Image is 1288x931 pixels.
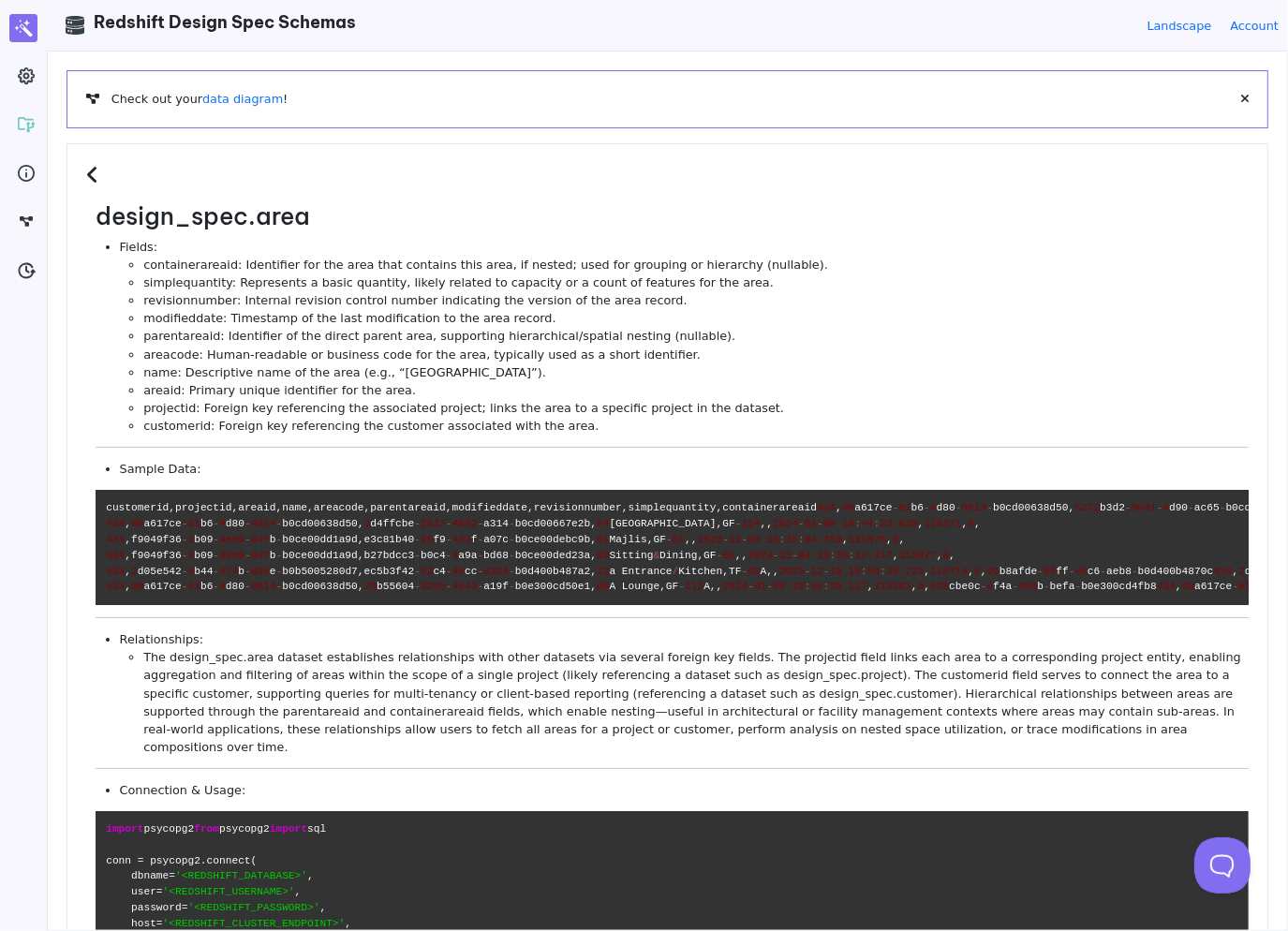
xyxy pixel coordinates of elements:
span: , [1176,581,1182,592]
span: - [742,534,748,545]
span: , [590,518,597,529]
span: 01 [805,518,817,529]
span: - [477,534,483,545]
span: 9814 [251,518,276,529]
span: , [836,502,842,513]
span: 90 [421,534,433,545]
span: , [924,581,930,592]
span: 2023 [748,550,773,561]
span: 10 [842,518,854,529]
span: , [125,534,131,545]
span: - [276,534,283,545]
span: from [194,823,219,835]
span: - [1012,581,1018,592]
img: Magic Data logo [9,14,37,42]
span: 10 [792,581,804,592]
span: 2024 [773,518,798,529]
span: : [861,566,867,577]
span: - [244,581,251,592]
span: : [880,566,886,577]
span: - [1037,566,1044,577]
span: 12 [779,550,792,561]
span: 4 [930,502,937,513]
span: - [446,534,452,545]
span: 0 [942,550,949,561]
span: 4e69 [219,534,244,545]
span: , [710,581,717,592]
span: , [358,518,364,529]
div: Check out your ! [86,90,1249,108]
span: - [722,534,729,545]
span: 2 [188,550,195,561]
span: , [276,502,283,513]
span: - [276,581,283,592]
a: data diagram [202,92,283,106]
span: - [1220,502,1226,513]
span: 119383 [874,581,911,592]
li: Fields: [120,238,1249,436]
span: , [717,518,723,529]
span: '<REDSHIFT_CLUSTER_ENDPOINT>' [163,918,346,929]
span: , [911,581,918,592]
span: 04 [597,518,609,529]
span: - [446,581,452,592]
span: - [446,550,452,561]
span: 61 [1238,581,1251,592]
span: 2 [1238,566,1245,577]
span: , [899,534,906,545]
span: : [830,550,836,561]
span: 4892 [452,518,478,529]
span: , [742,550,748,561]
span: - [509,566,515,577]
span: 9 [987,581,994,592]
span: , [867,581,874,592]
span: , [691,534,698,545]
span: , [766,566,773,577]
span: - [823,566,830,577]
span: , [685,534,691,545]
span: : [854,518,861,529]
span: 2817 [421,518,446,529]
span: , [659,581,666,592]
span: - [773,550,779,561]
li: name: Descriptive name of the area (e.g., “[GEOGRAPHIC_DATA]”). [143,363,1249,381]
iframe: Toggle Customer Support [1194,837,1251,894]
span: 0 [918,581,925,592]
span: 2 [188,534,195,545]
span: 02 [597,550,609,561]
span: 434 [106,581,125,592]
span: - [213,566,219,577]
span: - [986,502,993,513]
span: 0 [968,518,974,529]
li: The design_spec.area dataset establishes relationships with other datasets via several foreign ke... [143,648,1249,756]
li: containerareaid: Identifier for the area that contains this area, if nested; used for grouping or... [143,256,1249,273]
span: 45 [1075,566,1088,577]
span: 9814 [962,502,987,513]
span: - [414,550,421,561]
span: 8384 [483,566,509,577]
span: - [805,566,811,577]
span: 58 [867,566,880,577]
span: , [886,534,893,545]
span: 13 [817,550,829,561]
span: - [981,581,987,592]
span: - [1125,502,1132,513]
span: , [937,550,943,561]
li: parentareaid: Identifier of the direct parent area, supporting hierarchical/spatial nesting (null... [143,327,1249,345]
span: Redshift Design Spec Schemas [94,11,356,33]
span: 09 [823,518,836,529]
li: Relationships: [120,630,1249,756]
span: 5641 [1132,502,1157,513]
span: , [735,550,742,561]
span: 5 [188,566,195,577]
span: 434 [106,518,125,529]
span: - [766,581,773,592]
span: 4 [219,518,226,529]
span: , [358,550,364,561]
span: - [414,566,421,577]
span: 895 [251,566,270,577]
span: - [477,581,483,592]
span: , [766,518,773,529]
span: 35 [786,534,798,545]
span: 12.317 [854,550,892,561]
